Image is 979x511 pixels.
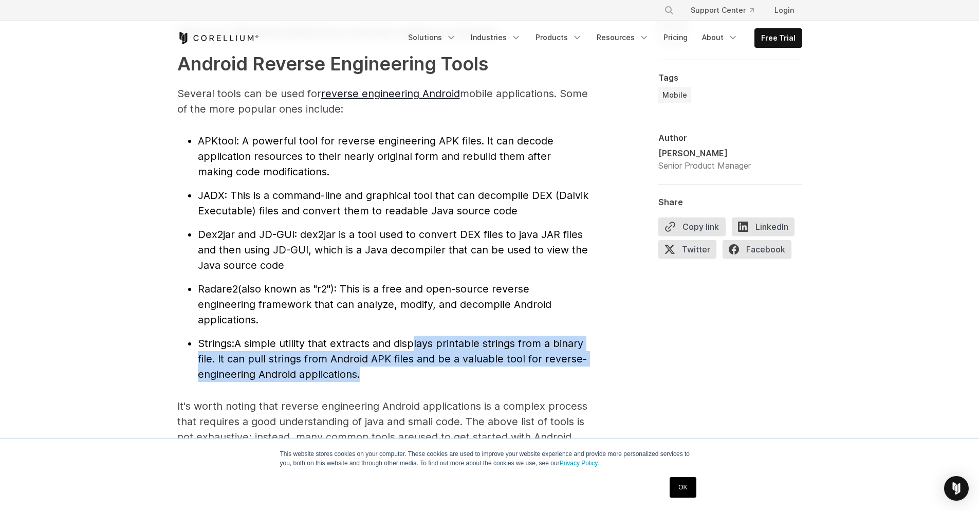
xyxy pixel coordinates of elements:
span: APKtool [198,135,236,147]
a: Corellium Home [177,32,259,44]
a: About [696,28,744,47]
span: : This is a command-line and graphical tool that can decompile DEX (Dalvik Executable) files and ... [198,189,588,217]
a: OK [670,477,696,498]
span: u [249,431,420,443]
div: Navigation Menu [402,28,802,48]
a: Resources [590,28,655,47]
span: Mobile [662,90,687,100]
a: Login [766,1,802,20]
p: It's worth noting that reverse engineering Android applications is a complex process that require... [177,398,588,460]
div: Open Intercom Messenger [944,476,969,501]
a: Mobile [658,87,691,103]
a: reverse engineering Android [321,87,460,100]
span: LinkedIn [732,217,795,236]
a: Privacy Policy. [560,460,599,467]
span: Strings: [198,337,234,350]
div: Navigation Menu [652,1,802,20]
a: Twitter [658,240,723,263]
a: Support Center [682,1,762,20]
div: Author [658,133,802,143]
a: LinkedIn [732,217,801,240]
span: : dex2jar is a tool used to convert DEX files to java JAR files and then using JD-GUI, which is a... [198,228,588,271]
div: Tags [658,72,802,83]
strong: Android Reverse Engineering Tools [177,52,488,75]
button: Copy link [658,217,726,236]
span: : A powerful tool for reverse engineering APK files. It can decode application resources to their... [198,135,553,178]
span: ; instead, many common tools are [249,431,414,443]
span: Facebook [723,240,791,259]
a: Pricing [657,28,694,47]
span: Radare2 [198,283,238,295]
p: Several tools can be used for mobile applications. Some of the more popular ones include: [177,86,588,117]
span: A simple utility that extracts and displays printable strings from a binary file. It can pull str... [198,337,587,380]
div: Share [658,197,802,207]
a: Solutions [402,28,463,47]
span: Dex2jar and JD-GUI [198,228,294,241]
p: This website stores cookies on your computer. These cookies are used to improve your website expe... [280,449,699,468]
div: Senior Product Manager [658,159,751,172]
a: Free Trial [755,29,802,47]
a: Products [529,28,588,47]
button: Search [660,1,678,20]
a: Facebook [723,240,798,263]
span: JADX [198,189,225,202]
a: Industries [465,28,527,47]
span: Twitter [658,240,716,259]
span: (also known as "r2"): This is a free and open-source reverse engineering framework that can analy... [198,283,551,326]
div: [PERSON_NAME] [658,147,751,159]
